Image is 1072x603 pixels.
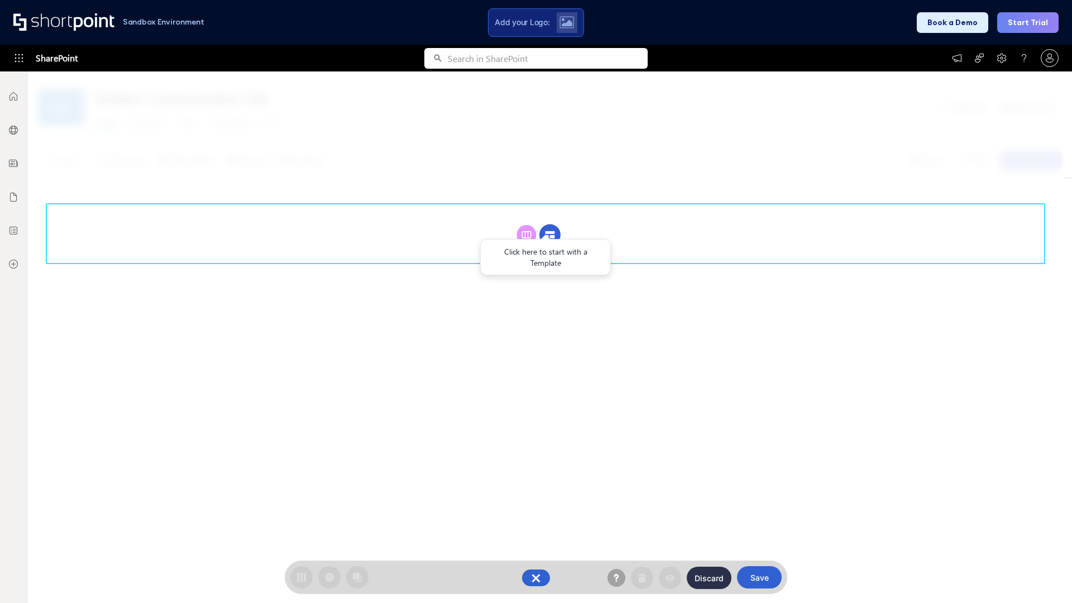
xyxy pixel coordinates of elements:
input: Search in SharePoint [448,48,648,69]
span: Add your Logo: [495,17,549,27]
button: Save [737,566,782,588]
button: Discard [687,567,731,589]
iframe: Chat Widget [871,473,1072,603]
button: Start Trial [997,12,1059,33]
img: Upload logo [559,16,574,28]
h1: Sandbox Environment [123,19,204,25]
button: Book a Demo [917,12,988,33]
span: SharePoint [36,45,78,71]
